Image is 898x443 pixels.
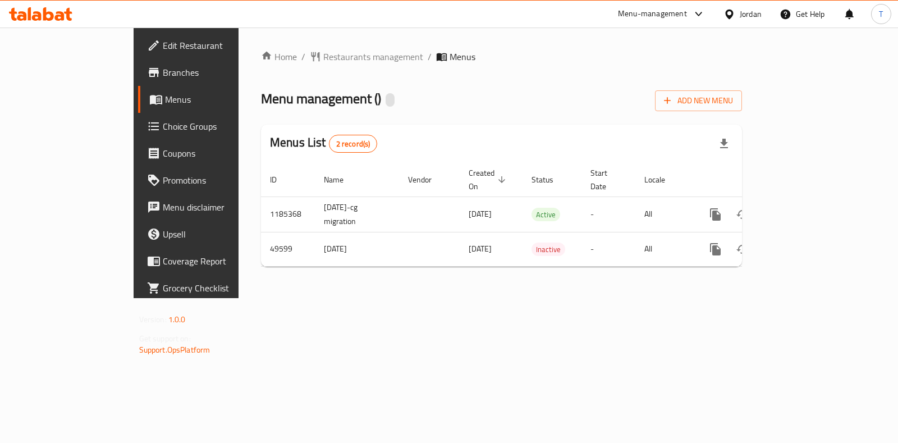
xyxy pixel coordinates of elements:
[315,197,399,232] td: [DATE]-cg migration
[711,130,737,157] div: Export file
[138,275,283,302] a: Grocery Checklist
[469,207,492,221] span: [DATE]
[168,312,186,327] span: 1.0.0
[138,167,283,194] a: Promotions
[581,197,635,232] td: -
[702,236,729,263] button: more
[329,139,377,149] span: 2 record(s)
[163,120,274,133] span: Choice Groups
[163,281,274,295] span: Grocery Checklist
[323,50,423,63] span: Restaurants management
[138,59,283,86] a: Branches
[532,208,560,221] span: Active
[702,201,729,228] button: more
[138,32,283,59] a: Edit Restaurant
[163,173,274,187] span: Promotions
[163,39,274,52] span: Edit Restaurant
[469,241,492,256] span: [DATE]
[635,232,693,266] td: All
[740,8,762,20] div: Jordan
[301,50,305,63] li: /
[315,232,399,266] td: [DATE]
[270,134,377,153] h2: Menus List
[138,140,283,167] a: Coupons
[261,163,819,267] table: enhanced table
[163,66,274,79] span: Branches
[165,93,274,106] span: Menus
[138,86,283,113] a: Menus
[139,312,167,327] span: Version:
[532,173,568,186] span: Status
[729,236,756,263] button: Change Status
[163,227,274,241] span: Upsell
[581,232,635,266] td: -
[163,200,274,214] span: Menu disclaimer
[693,163,819,197] th: Actions
[450,50,475,63] span: Menus
[635,197,693,232] td: All
[655,90,742,111] button: Add New Menu
[590,166,622,193] span: Start Date
[324,173,358,186] span: Name
[428,50,432,63] li: /
[163,147,274,160] span: Coupons
[644,173,680,186] span: Locale
[879,8,883,20] span: T
[138,113,283,140] a: Choice Groups
[139,331,191,346] span: Get support on:
[163,254,274,268] span: Coverage Report
[664,94,733,108] span: Add New Menu
[310,50,423,63] a: Restaurants management
[729,201,756,228] button: Change Status
[408,173,446,186] span: Vendor
[138,194,283,221] a: Menu disclaimer
[261,232,315,266] td: 49599
[532,243,565,256] span: Inactive
[261,50,742,63] nav: breadcrumb
[469,166,509,193] span: Created On
[138,248,283,275] a: Coverage Report
[270,173,291,186] span: ID
[261,197,315,232] td: 1185368
[618,7,687,21] div: Menu-management
[138,221,283,248] a: Upsell
[261,86,381,111] span: Menu management ( )
[329,135,378,153] div: Total records count
[139,342,210,357] a: Support.OpsPlatform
